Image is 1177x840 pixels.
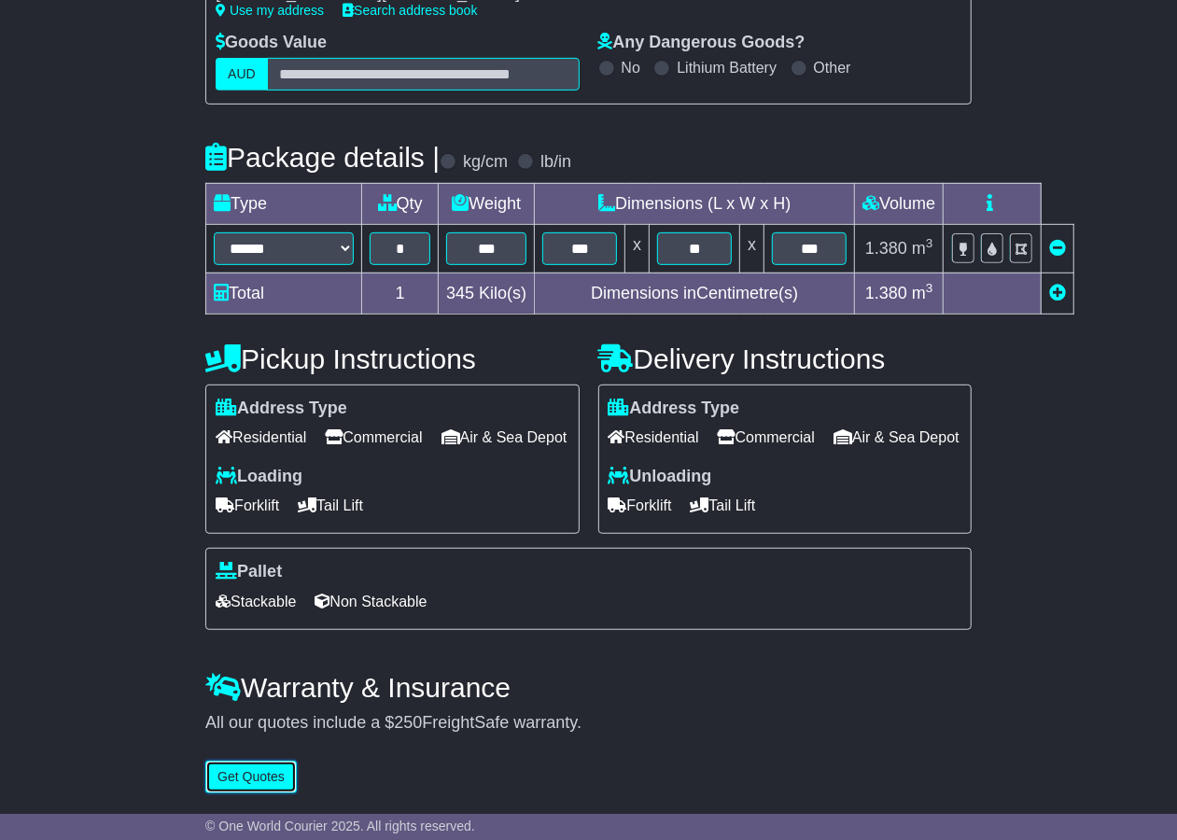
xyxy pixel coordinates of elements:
a: Remove this item [1049,239,1066,258]
label: AUD [216,58,268,91]
td: Volume [855,183,944,224]
label: lb/in [540,152,571,173]
div: All our quotes include a $ FreightSafe warranty. [205,713,972,734]
a: Search address book [343,3,477,18]
span: Residential [216,423,306,452]
h4: Delivery Instructions [598,343,972,374]
td: Type [206,183,362,224]
span: Stackable [216,587,296,616]
span: Non Stackable [315,587,427,616]
td: Dimensions (L x W x H) [535,183,855,224]
td: Qty [362,183,439,224]
h4: Package details | [205,142,440,173]
span: Commercial [325,423,422,452]
label: Address Type [216,399,347,419]
td: Kilo(s) [439,273,535,314]
td: x [625,224,650,273]
label: Other [814,59,851,77]
label: Any Dangerous Goods? [598,33,806,53]
a: Use my address [216,3,324,18]
td: x [740,224,764,273]
span: 250 [394,713,422,732]
span: m [912,284,933,302]
span: © One World Courier 2025. All rights reserved. [205,819,475,833]
td: Dimensions in Centimetre(s) [535,273,855,314]
sup: 3 [926,281,933,295]
label: Lithium Battery [677,59,777,77]
button: Get Quotes [205,761,297,793]
span: 345 [446,284,474,302]
label: No [622,59,640,77]
label: Goods Value [216,33,327,53]
label: kg/cm [463,152,508,173]
span: Forklift [216,491,279,520]
span: Air & Sea Depot [834,423,960,452]
td: 1 [362,273,439,314]
h4: Warranty & Insurance [205,672,972,703]
label: Pallet [216,562,282,582]
span: Commercial [718,423,815,452]
span: Residential [609,423,699,452]
td: Weight [439,183,535,224]
span: 1.380 [865,239,907,258]
td: Total [206,273,362,314]
span: Air & Sea Depot [441,423,567,452]
span: Tail Lift [691,491,756,520]
label: Loading [216,467,302,487]
span: m [912,239,933,258]
label: Address Type [609,399,740,419]
sup: 3 [926,236,933,250]
h4: Pickup Instructions [205,343,579,374]
span: Tail Lift [298,491,363,520]
span: Forklift [609,491,672,520]
label: Unloading [609,467,712,487]
span: 1.380 [865,284,907,302]
a: Add new item [1049,284,1066,302]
